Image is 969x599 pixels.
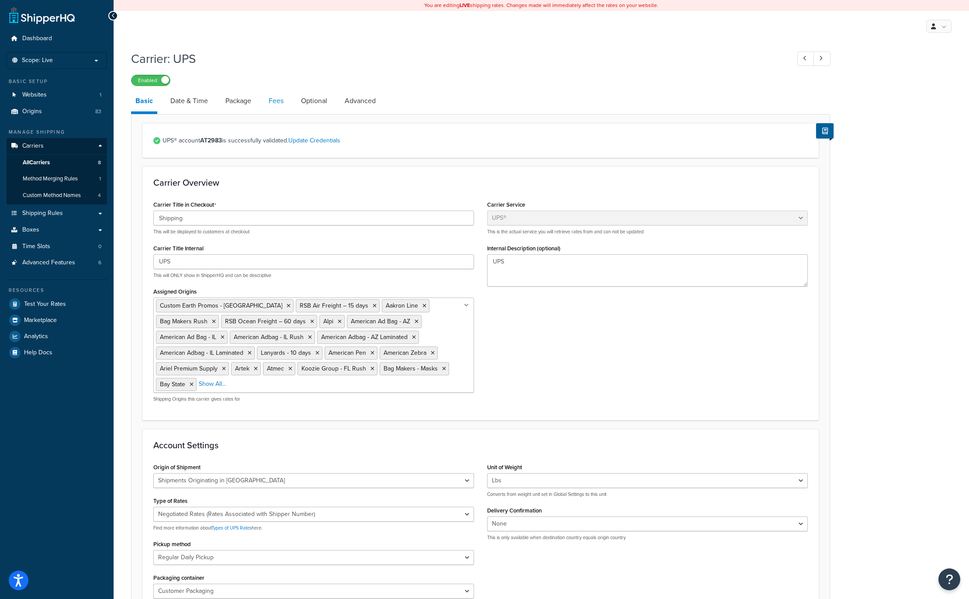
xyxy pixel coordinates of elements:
[153,525,474,531] p: Find more information about here.
[7,31,107,47] a: Dashboard
[487,201,525,208] label: Carrier Service
[7,255,107,271] li: Advanced Features
[384,364,438,373] span: Bag Makers - Masks
[7,104,107,120] a: Origins83
[7,222,107,238] a: Boxes
[131,90,157,114] a: Basic
[160,348,243,357] span: American Adbag - IL Laminated
[23,192,81,199] span: Custom Method Names
[153,201,216,208] label: Carrier Title in Checkout
[98,159,101,166] span: 8
[487,254,808,287] textarea: UPS
[225,317,306,326] span: RSB Ocean Freight – 60 days
[797,52,814,66] a: Previous Record
[7,255,107,271] a: Advanced Features6
[487,464,522,471] label: Unit of Weight
[24,301,66,308] span: Test Your Rates
[153,288,197,295] label: Assigned Origins
[340,90,380,111] a: Advanced
[99,175,101,183] span: 1
[22,57,53,64] span: Scope: Live
[22,91,47,99] span: Websites
[7,205,107,222] a: Shipping Rules
[301,364,366,373] span: Koozie Group - FL Rush
[386,301,418,310] span: Aakron Line
[211,524,252,531] a: Types of UPS Rates
[153,272,474,279] p: This will ONLY show in ShipperHQ and can be descriptive
[153,245,204,252] label: Carrier Title Internal
[297,90,332,111] a: Optional
[7,171,107,187] a: Method Merging Rules1
[7,171,107,187] li: Method Merging Rules
[153,440,808,450] h3: Account Settings
[487,534,808,541] p: This is only available when destination country equals origin country
[166,90,212,111] a: Date & Time
[23,175,78,183] span: Method Merging Rules
[160,332,216,342] span: American Ad Bag - IL
[132,75,170,86] label: Enabled
[163,135,808,147] span: UPS® account is successfully validated.
[264,90,288,111] a: Fees
[153,464,201,471] label: Origin of Shipment
[487,507,542,514] label: Delivery Confirmation
[460,1,470,9] b: LIVE
[22,35,52,42] span: Dashboard
[7,329,107,344] a: Analytics
[22,259,75,267] span: Advanced Features
[7,287,107,294] div: Resources
[7,138,107,204] li: Carriers
[384,348,426,357] span: American Zebra
[7,78,107,85] div: Basic Setup
[7,345,107,360] a: Help Docs
[7,87,107,103] a: Websites1
[267,364,284,373] span: Atmec
[221,90,256,111] a: Package
[23,159,50,166] span: All Carriers
[321,332,408,342] span: American Adbag - AZ Laminated
[234,332,304,342] span: American Adbag - IL Rush
[7,312,107,328] a: Marketplace
[95,108,101,115] span: 83
[235,364,249,373] span: Artek
[98,259,101,267] span: 6
[487,245,561,252] label: Internal Description (optional)
[24,333,48,340] span: Analytics
[153,541,191,547] label: Pickup method
[816,123,834,138] button: Show Help Docs
[7,239,107,255] a: Time Slots0
[153,498,187,504] label: Type of Rates
[938,568,960,590] button: Open Resource Center
[7,187,107,204] li: Custom Method Names
[7,104,107,120] li: Origins
[261,348,311,357] span: Lanyards - 10 days
[7,296,107,312] li: Test Your Rates
[323,317,333,326] span: Alpi
[22,210,63,217] span: Shipping Rules
[100,91,101,99] span: 1
[199,380,226,388] a: Show All...
[7,87,107,103] li: Websites
[153,229,474,235] p: This will be displayed to customers at checkout
[153,575,204,581] label: Packaging container
[98,243,101,250] span: 0
[24,349,52,357] span: Help Docs
[288,136,340,145] a: Update Credentials
[300,301,368,310] span: RSB Air Freight – 15 days
[7,239,107,255] li: Time Slots
[98,192,101,199] span: 4
[351,317,410,326] span: American Ad Bag - AZ
[131,50,781,67] h1: Carrier: UPS
[487,491,808,498] p: Converts from weight unit set in Global Settings to this unit
[22,226,39,234] span: Boxes
[7,155,107,171] a: AllCarriers8
[329,348,366,357] span: American Pen
[160,301,282,310] span: Custom Earth Promos - [GEOGRAPHIC_DATA]
[160,364,218,373] span: Ariel Premium Supply
[487,229,808,235] p: This is the actual service you will retrieve rates from and can not be updated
